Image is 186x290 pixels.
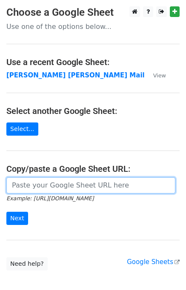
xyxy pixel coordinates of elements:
[6,106,180,116] h4: Select another Google Sheet:
[6,122,38,136] a: Select...
[153,72,166,79] small: View
[6,22,180,31] p: Use one of the options below...
[6,212,28,225] input: Next
[6,195,94,202] small: Example: [URL][DOMAIN_NAME]
[127,258,180,266] a: Google Sheets
[6,177,175,193] input: Paste your Google Sheet URL here
[143,249,186,290] iframe: Chat Widget
[6,164,180,174] h4: Copy/paste a Google Sheet URL:
[6,6,180,19] h3: Choose a Google Sheet
[145,71,166,79] a: View
[6,71,145,79] a: [PERSON_NAME] [PERSON_NAME] Mail
[6,257,48,270] a: Need help?
[6,57,180,67] h4: Use a recent Google Sheet:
